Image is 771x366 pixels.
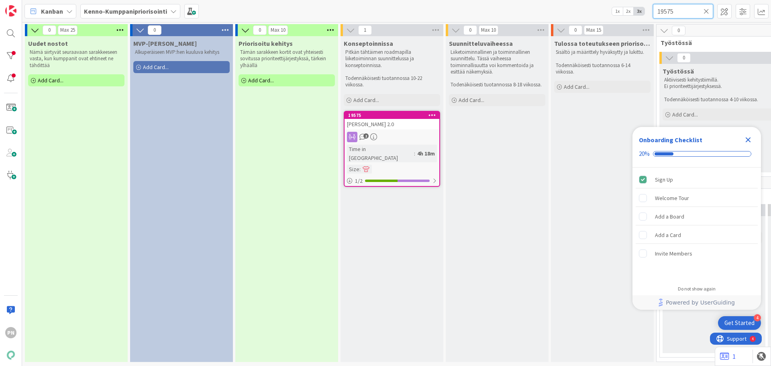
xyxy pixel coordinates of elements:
div: 4 [42,3,44,10]
span: 0 [253,25,267,35]
span: [PERSON_NAME] 2.0 [347,121,394,128]
div: Get Started [724,319,755,327]
div: Add a Board is incomplete. [636,208,758,225]
span: 1x [612,7,623,15]
div: 19575[PERSON_NAME] 2.0 [345,112,439,129]
span: 0 [43,25,56,35]
div: 1/2 [345,176,439,186]
span: Konseptoinnissa [344,39,393,47]
div: Time in [GEOGRAPHIC_DATA] [347,145,414,162]
div: Max 10 [271,28,286,32]
span: Add Card... [38,77,63,84]
span: Add Card... [564,83,589,90]
div: Onboarding Checklist [639,135,702,145]
div: Max 25 [60,28,75,32]
div: Welcome Tour [655,193,689,203]
b: Kenno-Kumppanipriorisointi [84,7,167,15]
span: Add Card... [248,77,274,84]
p: Alkuperäiseen MVP:hen kuuluva kehitys [135,49,228,55]
span: 0 [148,25,161,35]
div: Invite Members [655,249,692,258]
input: Quick Filter... [653,4,713,18]
p: Todennäköisesti tuotannossa 10-22 viikossa. [345,75,439,88]
div: Welcome Tour is incomplete. [636,189,758,207]
span: 0 [569,25,582,35]
div: Do not show again [678,286,716,292]
div: 4h 18m [415,149,437,158]
span: Kanban [41,6,63,16]
div: Add a Card [655,230,681,240]
span: 0 [672,26,685,35]
span: 2 [363,133,369,139]
div: Close Checklist [742,133,755,146]
a: Powered by UserGuiding [636,295,757,310]
p: Todennäköisesti tuotannossa 6-14 viikossa. [556,62,649,76]
span: 1 / 2 [355,177,363,185]
span: Powered by UserGuiding [666,298,735,307]
div: PN [5,327,16,338]
div: Open Get Started checklist, remaining modules: 4 [718,316,761,330]
a: 1 [720,352,736,361]
span: Add Card... [459,96,484,104]
span: Tulossa toteutukseen priorisoituna [554,39,651,47]
p: Tämän sarakkeen kortit ovat yhteisesti sovitussa prioriteettijärjestykssä, tärkein ylhäällä [240,49,333,69]
div: Checklist progress: 20% [639,150,755,157]
span: Add Card... [353,96,379,104]
span: Uudet nostot [28,39,68,47]
div: 4 [754,314,761,321]
span: Työstössä [663,67,694,75]
div: Max 15 [586,28,601,32]
p: Liiketoiminnallinen ja toiminnallinen suunnittelu. Tässä vaiheessa toiminnallisuutta voi kommento... [451,49,544,75]
p: Sisältö ja määrittely hyväksytty ja lukittu. [556,49,649,55]
span: : [359,165,361,174]
p: Todenäköisesti tuotannossa 8-18 viikossa. [451,82,544,88]
span: 3x [634,7,645,15]
div: Checklist items [632,168,761,280]
span: Add Card... [672,111,698,118]
span: Add Card... [143,63,169,71]
img: Visit kanbanzone.com [5,5,16,16]
span: Priorisoitu kehitys [239,39,293,47]
span: Suunnitteluvaiheessa [449,39,513,47]
img: avatar [5,350,16,361]
div: Add a Card is incomplete. [636,226,758,244]
span: MVP-Kehitys [133,39,197,47]
p: Nämä siirtyvät seuraavaan sarakkeeseen vasta, kun kumppanit ovat ehtineet ne tähdittää [30,49,123,69]
p: Pitkän tähtäimen roadmapilla liiketoiminnan suunnittelussa ja konseptoinnissa. [345,49,439,69]
div: Checklist Container [632,127,761,310]
div: Footer [632,295,761,310]
div: 20% [639,150,650,157]
div: Size [347,165,359,174]
div: Sign Up is complete. [636,171,758,188]
span: : [414,149,415,158]
div: 19575 [348,112,439,118]
div: Max 10 [481,28,496,32]
span: Support [17,1,37,11]
span: 0 [677,53,691,63]
div: Invite Members is incomplete. [636,245,758,262]
div: 19575 [345,112,439,119]
span: 2x [623,7,634,15]
div: Sign Up [655,175,673,184]
span: 1 [358,25,372,35]
span: 0 [463,25,477,35]
div: Add a Board [655,212,684,221]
